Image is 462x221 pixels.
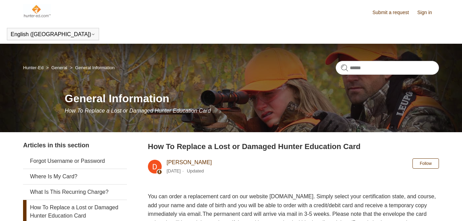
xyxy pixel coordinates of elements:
li: General [45,65,68,70]
a: Sign in [417,9,439,16]
a: What Is This Recurring Charge? [23,185,127,200]
a: Forgot Username or Password [23,154,127,169]
time: 03/04/2024, 10:49 [166,168,181,173]
button: Follow Article [412,158,439,169]
span: Articles in this section [23,142,89,149]
img: Hunter-Ed Help Center home page [23,4,51,18]
button: English ([GEOGRAPHIC_DATA]) [11,31,95,38]
a: Submit a request [373,9,416,16]
span: How To Replace a Lost or Damaged Hunter Education Card [65,108,211,114]
li: General Information [68,65,115,70]
input: Search [336,61,439,75]
h2: How To Replace a Lost or Damaged Hunter Education Card [148,141,439,152]
li: Hunter-Ed [23,65,45,70]
li: Updated [187,168,204,173]
a: [PERSON_NAME] [166,159,212,165]
a: Hunter-Ed [23,65,43,70]
h1: General Information [65,90,439,107]
a: Where Is My Card? [23,169,127,184]
a: General Information [75,65,115,70]
a: General [51,65,67,70]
